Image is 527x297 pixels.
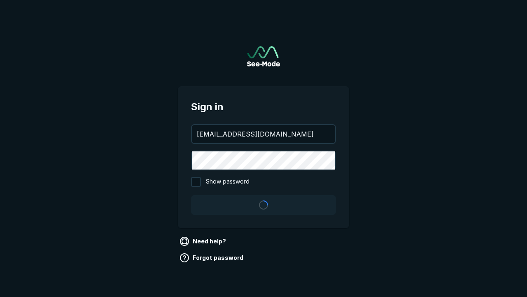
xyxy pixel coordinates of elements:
a: Need help? [178,235,229,248]
span: Show password [206,177,250,187]
a: Forgot password [178,251,247,264]
input: your@email.com [192,125,335,143]
img: See-Mode Logo [247,46,280,66]
a: Go to sign in [247,46,280,66]
span: Sign in [191,99,336,114]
